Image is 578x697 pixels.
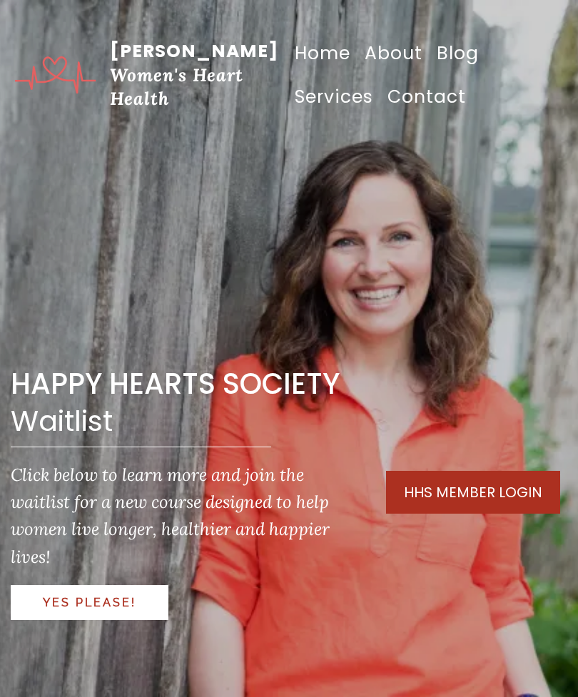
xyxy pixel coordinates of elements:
[288,76,380,119] a: Services
[110,63,243,111] span: Women's Heart Health
[110,39,278,63] strong: [PERSON_NAME]
[404,482,542,503] span: HHS MEMBER LOGIN
[380,76,473,119] a: Contact
[358,32,430,76] a: About
[14,49,97,103] img: Brand Logo
[11,585,168,620] a: YES PLEASE!
[386,471,560,514] a: HHS MEMBER LOGIN
[43,596,136,609] span: YES PLEASE!
[11,365,358,402] h2: HAPPY HEARTS SOCIETY
[288,32,358,76] a: Home
[11,402,358,439] p: Waitlist
[430,32,486,76] a: Blog
[11,464,330,568] em: Click below to learn more and join the waitlist for a new course designed to help women live long...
